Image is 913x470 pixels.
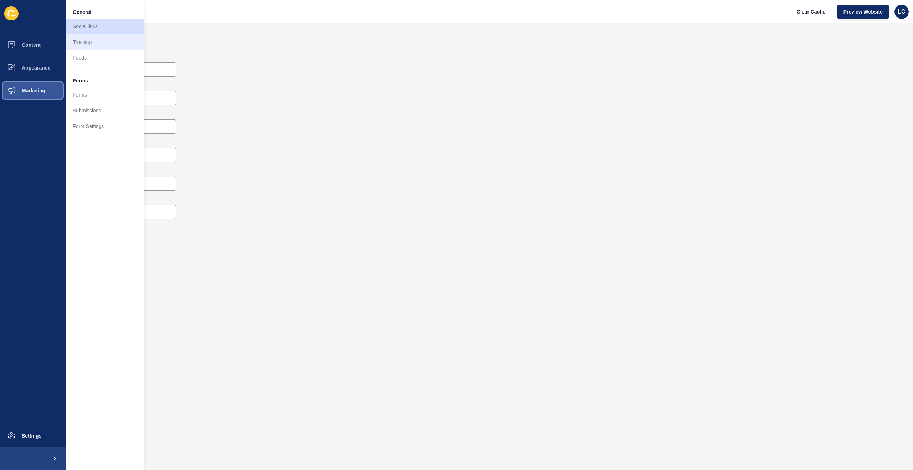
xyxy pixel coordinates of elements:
span: LC [898,8,905,15]
a: Forms [66,87,144,103]
span: Forms [73,77,88,84]
a: Social links [66,19,144,34]
button: Preview Website [837,5,889,19]
a: Submissions [66,103,144,118]
span: Preview Website [843,8,883,15]
span: Clear Cache [797,8,826,15]
a: Tracking [66,34,144,50]
a: Form Settings [66,118,144,134]
a: Feeds [66,50,144,66]
button: Clear Cache [791,5,832,19]
span: General [73,9,91,16]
